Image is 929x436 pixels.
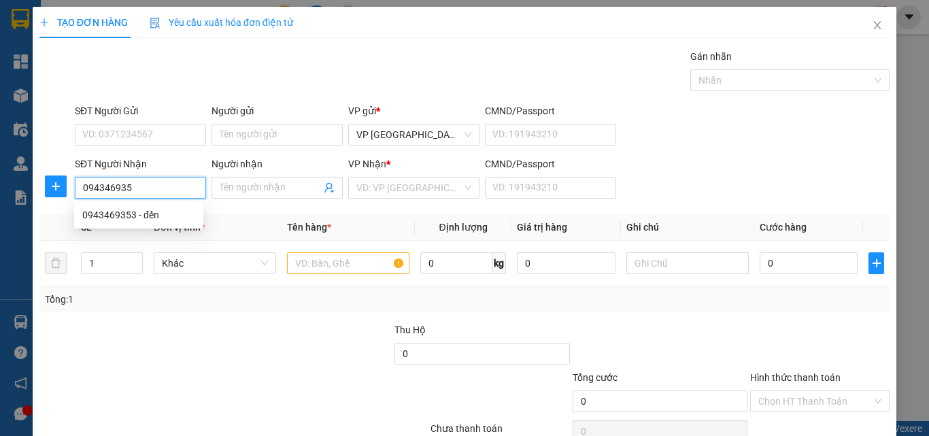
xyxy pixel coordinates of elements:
[760,222,807,233] span: Cước hàng
[869,258,883,269] span: plus
[348,103,479,118] div: VP gửi
[82,207,195,222] div: 0943469353 - đến
[868,252,884,274] button: plus
[39,18,49,27] span: plus
[74,204,203,226] div: 0943469353 - đến
[872,20,883,31] span: close
[162,253,268,273] span: Khác
[212,156,343,171] div: Người nhận
[573,372,618,383] span: Tổng cước
[439,222,487,233] span: Định lượng
[75,156,206,171] div: SĐT Người Nhận
[348,158,386,169] span: VP Nhận
[46,181,66,192] span: plus
[517,222,567,233] span: Giá trị hàng
[485,156,616,171] div: CMND/Passport
[485,103,616,118] div: CMND/Passport
[750,372,841,383] label: Hình thức thanh toán
[75,103,206,118] div: SĐT Người Gửi
[45,292,360,307] div: Tổng: 1
[212,103,343,118] div: Người gửi
[287,222,331,233] span: Tên hàng
[690,51,732,62] label: Gán nhãn
[621,214,754,241] th: Ghi chú
[324,182,335,193] span: user-add
[150,18,161,29] img: icon
[45,175,67,197] button: plus
[492,252,506,274] span: kg
[287,252,409,274] input: VD: Bàn, Ghế
[150,17,293,28] span: Yêu cầu xuất hóa đơn điện tử
[858,7,896,45] button: Close
[517,252,615,274] input: 0
[626,252,749,274] input: Ghi Chú
[45,252,67,274] button: delete
[394,324,426,335] span: Thu Hộ
[39,17,128,28] span: TẠO ĐƠN HÀNG
[356,124,471,145] span: VP Sài Gòn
